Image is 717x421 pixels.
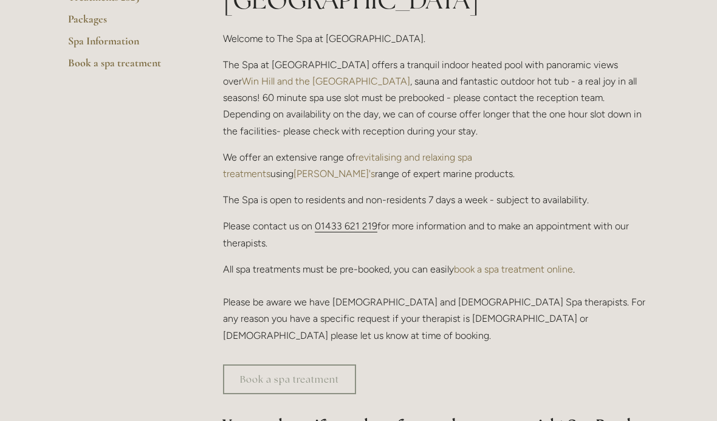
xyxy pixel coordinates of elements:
[454,264,573,276] a: book a spa treatment online
[293,169,375,180] a: [PERSON_NAME]'s
[223,31,649,47] p: Welcome to The Spa at [GEOGRAPHIC_DATA].
[223,57,649,140] p: The Spa at [GEOGRAPHIC_DATA] offers a tranquil indoor heated pool with panoramic views over , sau...
[68,13,184,35] a: Packages
[223,192,649,209] p: The Spa is open to residents and non-residents 7 days a week - subject to availability.
[223,150,649,183] p: We offer an extensive range of using range of expert marine products.
[223,262,649,344] p: All spa treatments must be pre-booked, you can easily . Please be aware we have [DEMOGRAPHIC_DATA...
[223,365,356,395] a: Book a spa treatment
[68,35,184,57] a: Spa Information
[68,57,184,78] a: Book a spa treatment
[242,76,410,88] a: Win Hill and the [GEOGRAPHIC_DATA]
[223,218,649,251] p: Please contact us on for more information and to make an appointment with our therapists.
